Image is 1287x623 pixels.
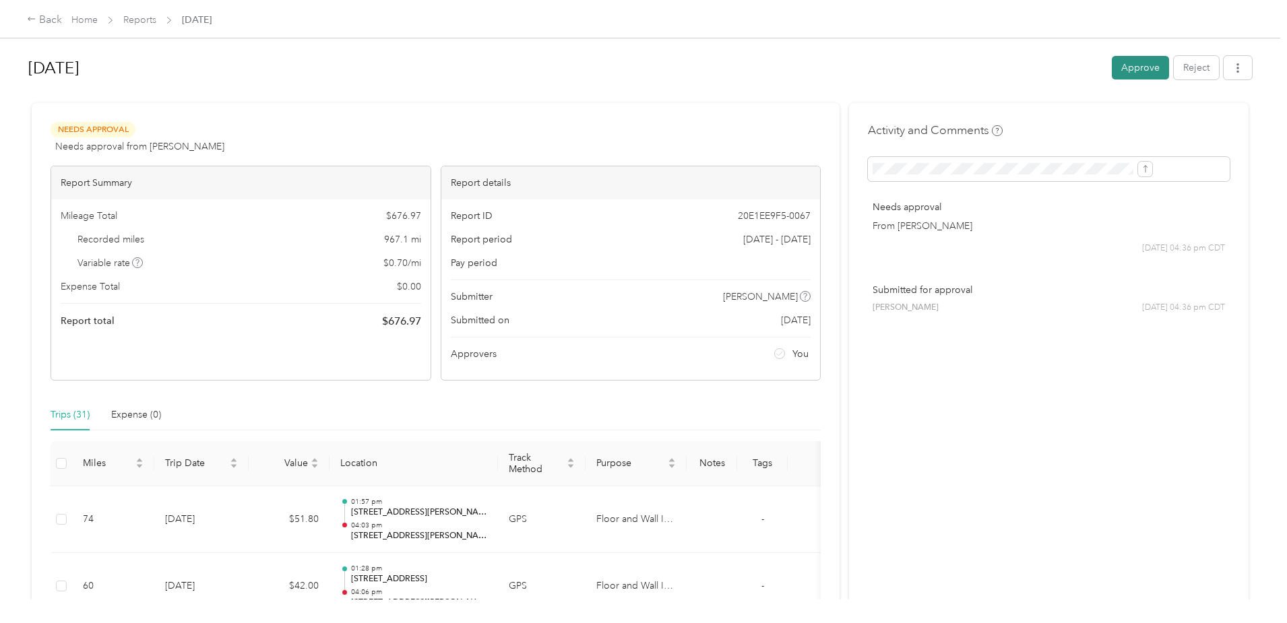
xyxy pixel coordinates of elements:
[386,209,421,223] span: $ 676.97
[873,302,939,314] span: [PERSON_NAME]
[498,486,586,554] td: GPS
[72,486,154,554] td: 74
[154,486,249,554] td: [DATE]
[351,587,487,597] p: 04:06 pm
[723,290,798,304] span: [PERSON_NAME]
[668,456,676,464] span: caret-up
[351,597,487,609] p: [STREET_ADDRESS][PERSON_NAME]
[135,462,144,470] span: caret-down
[123,14,156,26] a: Reports
[384,232,421,247] span: 967.1 mi
[135,456,144,464] span: caret-up
[351,521,487,530] p: 04:03 pm
[61,280,120,294] span: Expense Total
[351,530,487,542] p: [STREET_ADDRESS][PERSON_NAME]
[311,462,319,470] span: caret-down
[761,513,764,525] span: -
[873,219,1225,233] p: From [PERSON_NAME]
[1174,56,1219,79] button: Reject
[792,347,809,361] span: You
[451,290,493,304] span: Submitter
[72,553,154,620] td: 60
[441,166,821,199] div: Report details
[61,314,115,328] span: Report total
[351,564,487,573] p: 01:28 pm
[165,457,227,469] span: Trip Date
[586,441,687,486] th: Purpose
[567,456,575,464] span: caret-up
[868,122,1003,139] h4: Activity and Comments
[451,347,497,361] span: Approvers
[55,139,224,154] span: Needs approval from [PERSON_NAME]
[230,462,238,470] span: caret-down
[1212,548,1287,623] iframe: Everlance-gr Chat Button Frame
[83,457,133,469] span: Miles
[77,232,144,247] span: Recorded miles
[351,497,487,506] p: 01:57 pm
[1142,242,1225,255] span: [DATE] 04:36 pm CDT
[154,441,249,486] th: Trip Date
[668,462,676,470] span: caret-down
[249,486,329,554] td: $51.80
[451,209,493,223] span: Report ID
[77,256,144,270] span: Variable rate
[498,441,586,486] th: Track Method
[761,580,764,591] span: -
[873,200,1225,214] p: Needs approval
[397,280,421,294] span: $ 0.00
[351,506,487,519] p: [STREET_ADDRESS][PERSON_NAME]
[586,486,687,554] td: Floor and Wall Inc.
[230,456,238,464] span: caret-up
[51,122,135,137] span: Needs Approval
[687,441,737,486] th: Notes
[596,457,665,469] span: Purpose
[498,553,586,620] td: GPS
[382,313,421,329] span: $ 676.97
[743,232,811,247] span: [DATE] - [DATE]
[737,441,788,486] th: Tags
[182,13,212,27] span: [DATE]
[509,452,564,475] span: Track Method
[873,283,1225,297] p: Submitted for approval
[311,456,319,464] span: caret-up
[329,441,498,486] th: Location
[451,313,509,327] span: Submitted on
[51,166,431,199] div: Report Summary
[51,407,90,422] div: Trips (31)
[451,256,497,270] span: Pay period
[249,553,329,620] td: $42.00
[154,553,249,620] td: [DATE]
[351,573,487,585] p: [STREET_ADDRESS]
[28,52,1102,84] h1: Aug 2025
[1142,302,1225,314] span: [DATE] 04:36 pm CDT
[71,14,98,26] a: Home
[567,462,575,470] span: caret-down
[586,553,687,620] td: Floor and Wall Inc.
[451,232,512,247] span: Report period
[72,441,154,486] th: Miles
[27,12,62,28] div: Back
[1112,56,1169,79] button: Approve
[111,407,161,422] div: Expense (0)
[383,256,421,270] span: $ 0.70 / mi
[259,457,308,469] span: Value
[738,209,811,223] span: 20E1EE9F5-0067
[781,313,811,327] span: [DATE]
[61,209,117,223] span: Mileage Total
[249,441,329,486] th: Value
